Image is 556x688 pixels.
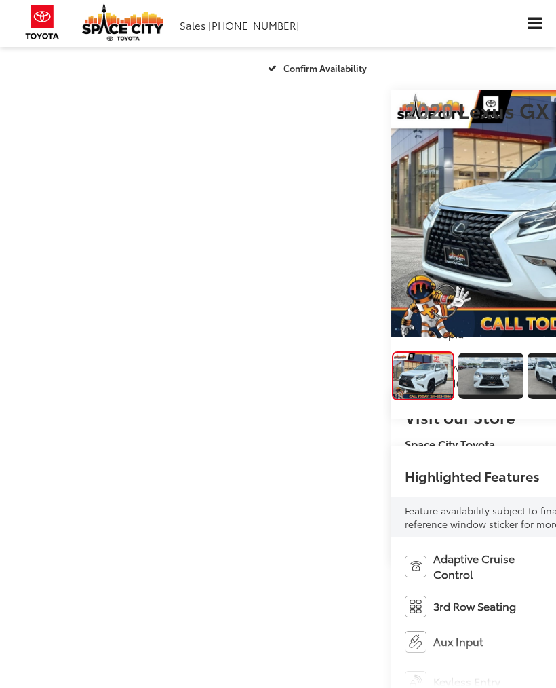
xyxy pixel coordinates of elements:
[405,556,426,577] img: Adaptive Cruise Control
[433,598,516,614] span: 3rd Row Seating
[82,3,163,41] img: Space City Toyota
[283,62,367,74] span: Confirm Availability
[392,351,454,401] a: Expand Photo 0
[405,596,426,617] img: 3rd Row Seating
[208,18,299,33] span: [PHONE_NUMBER]
[260,56,378,79] button: Confirm Availability
[405,95,454,124] span: 2020
[458,357,524,394] img: 2020 Lexus GX 460 460
[180,18,205,33] span: Sales
[458,351,523,401] a: Expand Photo 1
[433,551,549,582] span: Adaptive Cruise Control
[393,353,453,398] img: 2020 Lexus GX 460 460
[405,631,426,653] img: Aux Input
[405,468,540,483] h2: Highlighted Features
